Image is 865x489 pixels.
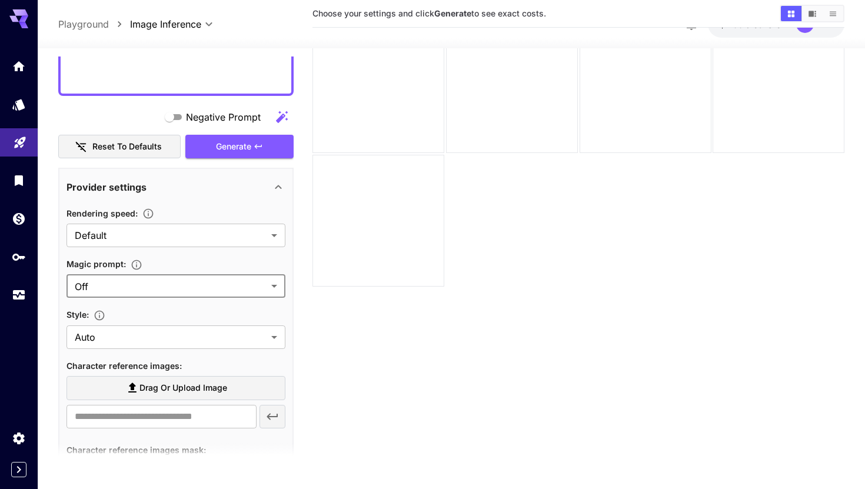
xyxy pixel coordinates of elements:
div: Library [12,173,26,188]
span: Default [75,228,267,242]
span: Character reference images : [66,361,182,371]
button: Show images in grid view [781,6,801,21]
span: credits left [746,19,787,29]
button: Show images in list view [823,6,843,21]
label: Drag or upload image [66,376,285,400]
div: Usage [12,288,26,302]
span: Negative Prompt [186,110,261,124]
div: Home [12,59,26,74]
button: Expand sidebar [11,462,26,477]
button: Generate [185,135,294,159]
p: Provider settings [66,180,147,194]
span: Magic prompt : [66,259,126,269]
span: Rendering speed : [66,208,138,218]
span: Generate [216,139,251,154]
nav: breadcrumb [58,17,130,31]
div: Playground [13,131,27,146]
span: Auto [75,330,267,344]
div: Models [12,97,26,112]
span: Off [75,280,267,294]
b: Generate [434,8,471,18]
div: API Keys [12,250,26,264]
div: Provider settings [66,173,285,201]
button: Reset to defaults [58,135,181,159]
a: Playground [58,17,109,31]
button: Show images in video view [802,6,823,21]
span: Image Inference [130,17,201,31]
span: $2.00 [720,19,746,29]
div: Wallet [12,211,26,226]
span: Style : [66,310,89,320]
div: Settings [12,431,26,445]
div: Show images in grid viewShow images in video viewShow images in list view [780,5,844,22]
span: Drag or upload image [139,381,227,395]
span: Choose your settings and click to see exact costs. [312,8,546,18]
